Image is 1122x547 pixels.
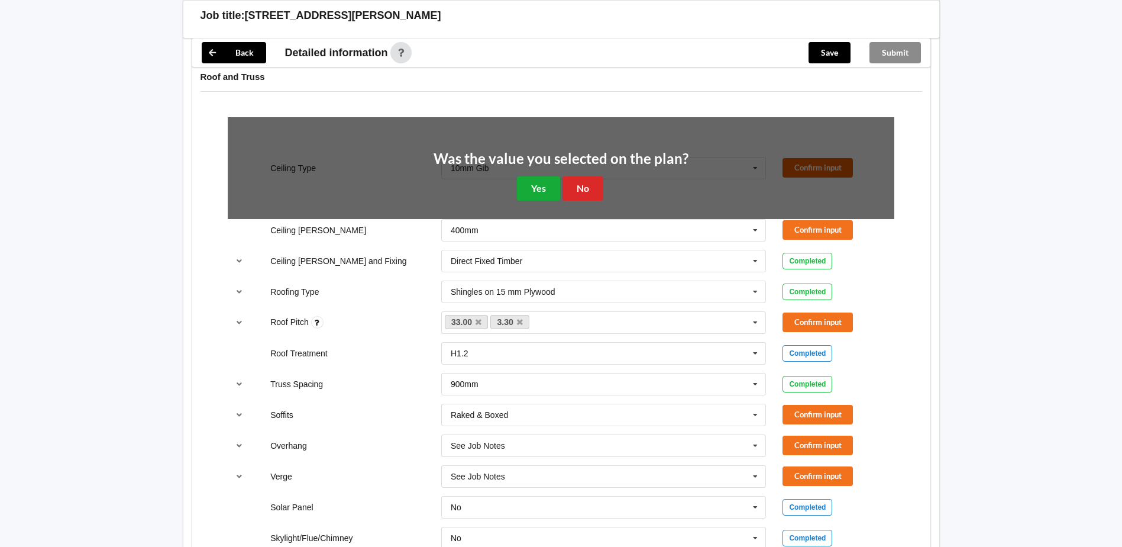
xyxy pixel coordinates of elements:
button: reference-toggle [228,404,251,426]
label: Solar Panel [270,503,313,512]
div: No [451,503,461,511]
div: Completed [783,284,832,300]
button: Confirm input [783,436,853,455]
label: Roof Treatment [270,349,328,358]
div: No [451,534,461,542]
div: Raked & Boxed [451,411,508,419]
div: See Job Notes [451,472,505,481]
div: Completed [783,376,832,392]
div: Direct Fixed Timber [451,257,522,265]
div: Completed [783,253,832,269]
label: Ceiling [PERSON_NAME] [270,226,366,235]
label: Roof Pitch [270,317,311,327]
h2: Was the value you selected on the plan? [434,150,688,168]
button: reference-toggle [228,435,251,456]
div: Completed [783,499,832,516]
div: Shingles on 15 mm Plywood [451,288,555,296]
label: Soffits [270,410,293,420]
h4: Roof and Truss [201,71,922,82]
label: Skylight/Flue/Chimney [270,533,353,543]
a: 33.00 [445,315,489,329]
button: Save [809,42,851,63]
div: Completed [783,345,832,362]
span: Detailed information [285,47,388,58]
div: H1.2 [451,349,468,358]
button: reference-toggle [228,466,251,487]
button: Confirm input [783,466,853,486]
div: Completed [783,530,832,546]
label: Overhang [270,441,306,451]
label: Ceiling [PERSON_NAME] and Fixing [270,256,406,266]
button: reference-toggle [228,250,251,272]
button: Confirm input [783,405,853,424]
button: Confirm input [783,313,853,332]
a: 3.30 [490,315,529,329]
button: reference-toggle [228,281,251,303]
button: Back [202,42,266,63]
button: No [562,176,603,201]
button: reference-toggle [228,312,251,333]
div: 400mm [451,226,478,234]
div: 900mm [451,380,478,388]
button: Yes [517,176,560,201]
h3: [STREET_ADDRESS][PERSON_NAME] [245,9,441,22]
label: Roofing Type [270,287,319,297]
div: See Job Notes [451,442,505,450]
label: Verge [270,472,292,481]
button: reference-toggle [228,374,251,395]
h3: Job title: [201,9,245,22]
button: Confirm input [783,220,853,240]
label: Truss Spacing [270,379,323,389]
